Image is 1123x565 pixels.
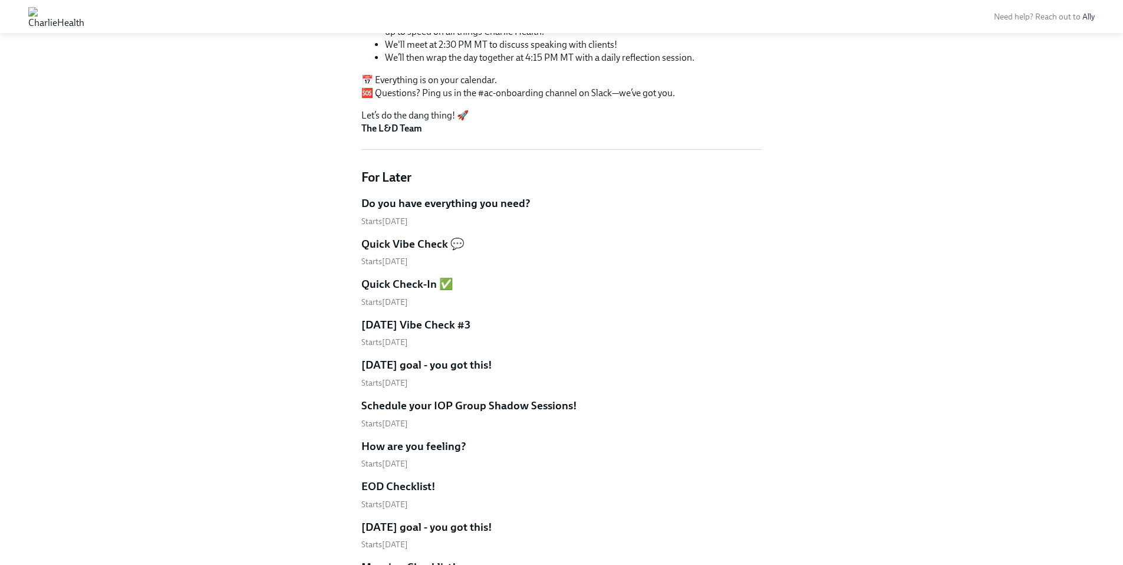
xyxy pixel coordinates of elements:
a: [DATE] goal - you got this!Starts[DATE] [361,357,762,389]
a: Do you have everything you need?Starts[DATE] [361,196,762,227]
span: Thursday, October 9th 2025, 5:00 pm [361,297,408,307]
li: We'll meet at 2:30 PM MT to discuss speaking with clients! [385,38,762,51]
h5: Quick Check-In ✅ [361,277,453,292]
p: Let’s do the dang thing! 🚀 [361,109,762,135]
a: How are you feeling?Starts[DATE] [361,439,762,470]
h5: [DATE] Vibe Check #3 [361,317,470,333]
h5: How are you feeling? [361,439,466,454]
span: Tuesday, October 7th 2025, 10:00 am [361,216,408,226]
h5: Do you have everything you need? [361,196,531,211]
span: Thursday, October 16th 2025, 5:00 pm [361,459,408,469]
li: We’ll then wrap the day together at 4:15 PM MT with a daily reflection session. [385,51,762,64]
a: EOD Checklist!Starts[DATE] [361,479,762,510]
h5: EOD Checklist! [361,479,436,494]
span: Tuesday, October 14th 2025, 5:00 pm [361,337,408,347]
span: Friday, October 17th 2025, 7:00 am [361,540,408,550]
a: Ally [1082,12,1095,22]
h5: [DATE] goal - you got this! [361,357,492,373]
h5: Quick Vibe Check 💬 [361,236,465,252]
h5: Schedule your IOP Group Shadow Sessions! [361,398,577,413]
img: CharlieHealth [28,7,84,26]
h5: [DATE] goal - you got this! [361,520,492,535]
span: Thursday, October 16th 2025, 7:00 am [361,378,408,388]
a: [DATE] goal - you got this!Starts[DATE] [361,520,762,551]
p: 📅 Everything is on your calendar. 🆘 Questions? Ping us in the #ac-onboarding channel on Slack—we’... [361,74,762,100]
span: Tuesday, October 7th 2025, 5:00 pm [361,257,408,267]
a: [DATE] Vibe Check #3Starts[DATE] [361,317,762,349]
a: Quick Check-In ✅Starts[DATE] [361,277,762,308]
a: Quick Vibe Check 💬Starts[DATE] [361,236,762,268]
span: Need help? Reach out to [994,12,1095,22]
a: Schedule your IOP Group Shadow Sessions!Starts[DATE] [361,398,762,429]
strong: The L&D Team [361,123,422,134]
h4: For Later [361,169,762,186]
span: Friday, October 17th 2025, 4:30 am [361,500,408,510]
span: Thursday, October 16th 2025, 10:00 am [361,419,408,429]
